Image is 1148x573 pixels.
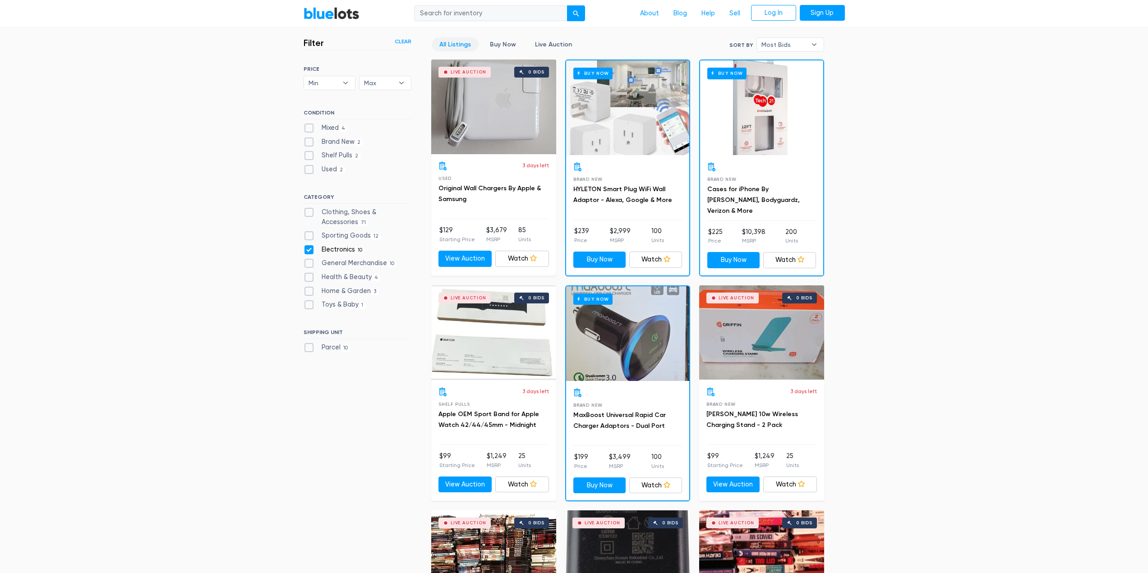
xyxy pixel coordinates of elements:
p: 3 days left [522,387,549,395]
span: Most Bids [761,38,807,51]
label: Brand New [304,137,364,147]
a: Buy Now [573,477,626,494]
a: View Auction [706,477,760,493]
p: Price [574,462,588,470]
p: Units [786,461,799,469]
h6: SHIPPING UNIT [304,329,411,339]
a: Clear [395,37,411,46]
li: $1,249 [755,451,775,469]
p: Price [708,237,723,245]
div: 0 bids [796,521,812,525]
a: Buy Now [707,252,760,268]
a: MaxBoost Universal Rapid Car Charger Adaptors - Dual Port [573,411,666,430]
a: Buy Now [573,252,626,268]
div: Live Auction [451,70,486,74]
a: Apple OEM Sport Band for Apple Watch 42/44/45mm - Midnight [438,410,539,429]
li: $3,499 [609,452,631,470]
label: General Merchandise [304,258,397,268]
li: 25 [518,451,531,469]
a: Buy Now [566,286,689,381]
p: MSRP [755,461,775,469]
a: HYLETON Smart Plug WiFi Wall Adaptor - Alexa, Google & More [573,185,672,204]
span: 2 [355,139,364,146]
a: Sell [722,5,747,22]
span: Used [438,176,452,181]
li: 200 [785,227,798,245]
label: Clothing, Shoes & Accessories [304,207,411,227]
label: Sort By [729,41,753,49]
span: 2 [337,166,346,174]
div: 0 bids [528,296,544,300]
a: BlueLots [304,7,360,20]
label: Shelf Pulls [304,151,361,160]
span: 3 [371,288,379,295]
span: Max [364,76,394,90]
input: Search for inventory [414,5,567,22]
span: Brand New [707,177,737,182]
h6: CONDITION [304,110,411,119]
p: MSRP [487,461,507,469]
a: Live Auction 0 bids [431,60,556,154]
h6: Buy Now [707,68,747,79]
a: Live Auction 0 bids [431,285,556,380]
span: Brand New [573,403,603,408]
li: $199 [574,452,588,470]
a: Live Auction 0 bids [699,285,824,380]
a: Watch [495,477,549,493]
div: Live Auction [451,521,486,525]
li: 25 [786,451,799,469]
a: Buy Now [566,60,689,155]
p: MSRP [742,237,765,245]
li: $3,679 [486,225,507,243]
a: Watch [629,252,682,268]
a: Buy Now [700,60,823,155]
a: Watch [763,252,816,268]
p: MSRP [610,236,631,244]
h3: Filter [304,37,324,48]
div: 0 bids [662,521,678,525]
a: View Auction [438,251,492,267]
span: 10 [341,345,351,352]
span: 71 [358,219,369,226]
label: Electronics [304,245,365,255]
p: 3 days left [790,387,817,395]
span: Shelf Pulls [438,402,470,407]
h6: Buy Now [573,68,613,79]
li: 85 [518,225,531,243]
a: Watch [495,251,549,267]
span: 4 [372,274,381,281]
label: Home & Garden [304,286,379,296]
li: 100 [651,226,664,244]
span: 1 [359,302,366,309]
span: Brand New [706,402,736,407]
a: Cases for iPhone By [PERSON_NAME], Bodyguardz, Verizon & More [707,185,800,215]
li: 100 [651,452,664,470]
p: MSRP [609,462,631,470]
a: Watch [763,477,817,493]
p: Starting Price [439,461,475,469]
span: 10 [387,261,397,268]
label: Parcel [304,343,351,353]
span: 12 [371,233,382,240]
p: Units [651,236,664,244]
a: All Listings [432,37,479,51]
li: $99 [439,451,475,469]
p: Price [574,236,589,244]
label: Mixed [304,123,348,133]
li: $99 [707,451,743,469]
a: Buy Now [482,37,524,51]
li: $10,398 [742,227,765,245]
li: $239 [574,226,589,244]
b: ▾ [336,76,355,90]
a: Log In [751,5,796,21]
a: Original Wall Chargers By Apple & Samsung [438,184,541,203]
b: ▾ [805,38,824,51]
li: $2,999 [610,226,631,244]
p: Units [518,235,531,243]
div: Live Auction [719,296,754,300]
div: Live Auction [719,521,754,525]
a: About [633,5,666,22]
p: Units [518,461,531,469]
li: $225 [708,227,723,245]
label: Used [304,165,346,174]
